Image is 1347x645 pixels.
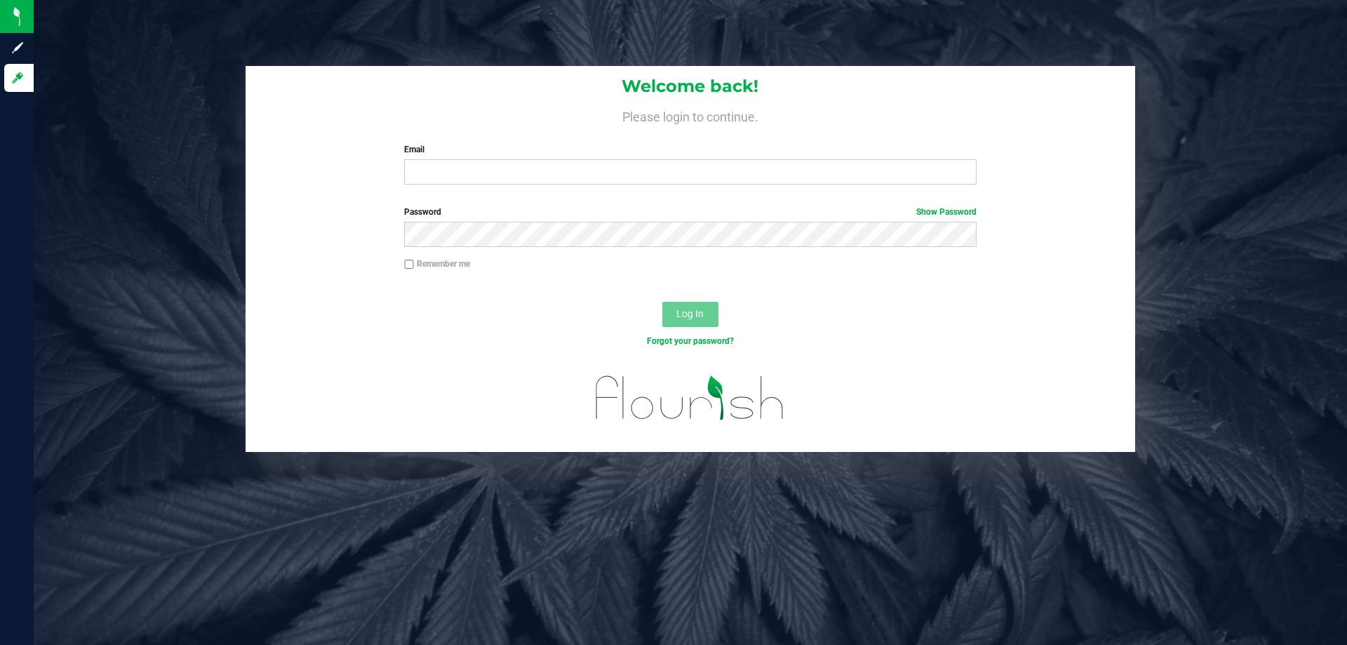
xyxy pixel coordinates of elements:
[916,207,977,217] a: Show Password
[11,71,25,85] inline-svg: Log in
[647,336,734,346] a: Forgot your password?
[246,77,1135,95] h1: Welcome back!
[662,302,718,327] button: Log In
[579,362,801,434] img: flourish_logo.svg
[676,308,704,319] span: Log In
[404,260,414,270] input: Remember me
[404,258,470,270] label: Remember me
[404,143,976,156] label: Email
[246,107,1135,124] h4: Please login to continue.
[404,207,441,217] span: Password
[11,41,25,55] inline-svg: Sign up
